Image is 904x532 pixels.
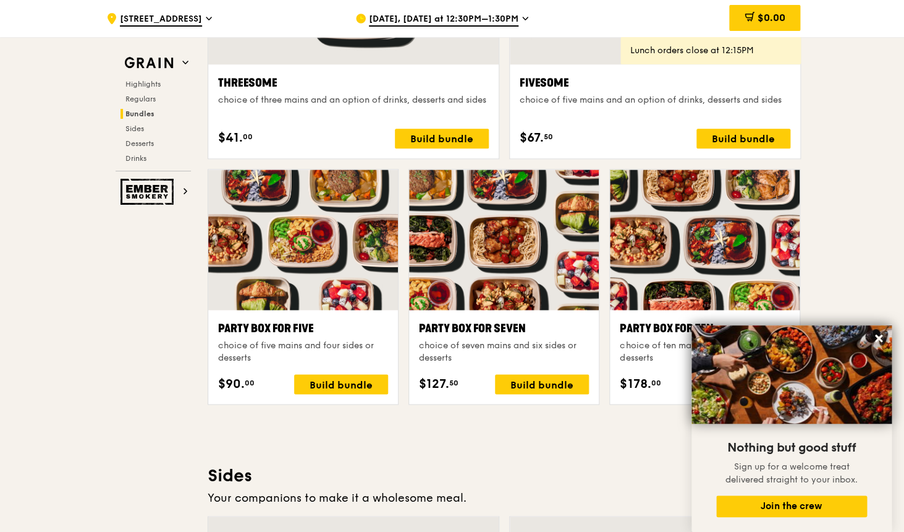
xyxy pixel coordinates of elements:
[419,374,449,393] span: $127.
[120,13,202,27] span: [STREET_ADDRESS]
[691,325,892,424] img: DSC07876-Edit02-Large.jpeg
[125,154,146,163] span: Drinks
[218,94,489,106] div: choice of three mains and an option of drinks, desserts and sides
[125,80,161,88] span: Highlights
[218,374,245,393] span: $90.
[495,374,589,394] div: Build bundle
[696,129,790,148] div: Build bundle
[630,45,791,57] div: Lunch orders close at 12:15PM
[395,129,489,148] div: Build bundle
[651,377,661,387] span: 00
[757,12,785,24] span: $0.00
[419,340,589,364] div: choice of seven mains and six sides or desserts
[520,129,544,147] span: $67.
[716,496,867,517] button: Join the crew
[218,129,243,147] span: $41.
[620,320,790,337] div: Party Box for Ten
[419,320,589,337] div: Party Box for Seven
[120,179,177,205] img: Ember Smokery web logo
[218,340,388,364] div: choice of five mains and four sides or desserts
[243,132,253,142] span: 00
[449,377,458,387] span: 50
[520,94,790,106] div: choice of five mains and an option of drinks, desserts and sides
[520,74,790,92] div: Fivesome
[294,374,388,394] div: Build bundle
[208,464,801,486] h3: Sides
[620,374,651,393] span: $178.
[245,377,255,387] span: 00
[120,52,177,74] img: Grain web logo
[218,320,388,337] div: Party Box for Five
[125,139,154,148] span: Desserts
[725,461,858,485] span: Sign up for a welcome treat delivered straight to your inbox.
[620,340,790,364] div: choice of ten mains and eight sides or desserts
[218,74,489,92] div: Threesome
[125,124,144,133] span: Sides
[125,109,154,118] span: Bundles
[727,440,856,455] span: Nothing but good stuff
[869,328,889,348] button: Close
[125,95,156,103] span: Regulars
[369,13,518,27] span: [DATE], [DATE] at 12:30PM–1:30PM
[208,489,801,506] div: Your companions to make it a wholesome meal.
[544,132,553,142] span: 50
